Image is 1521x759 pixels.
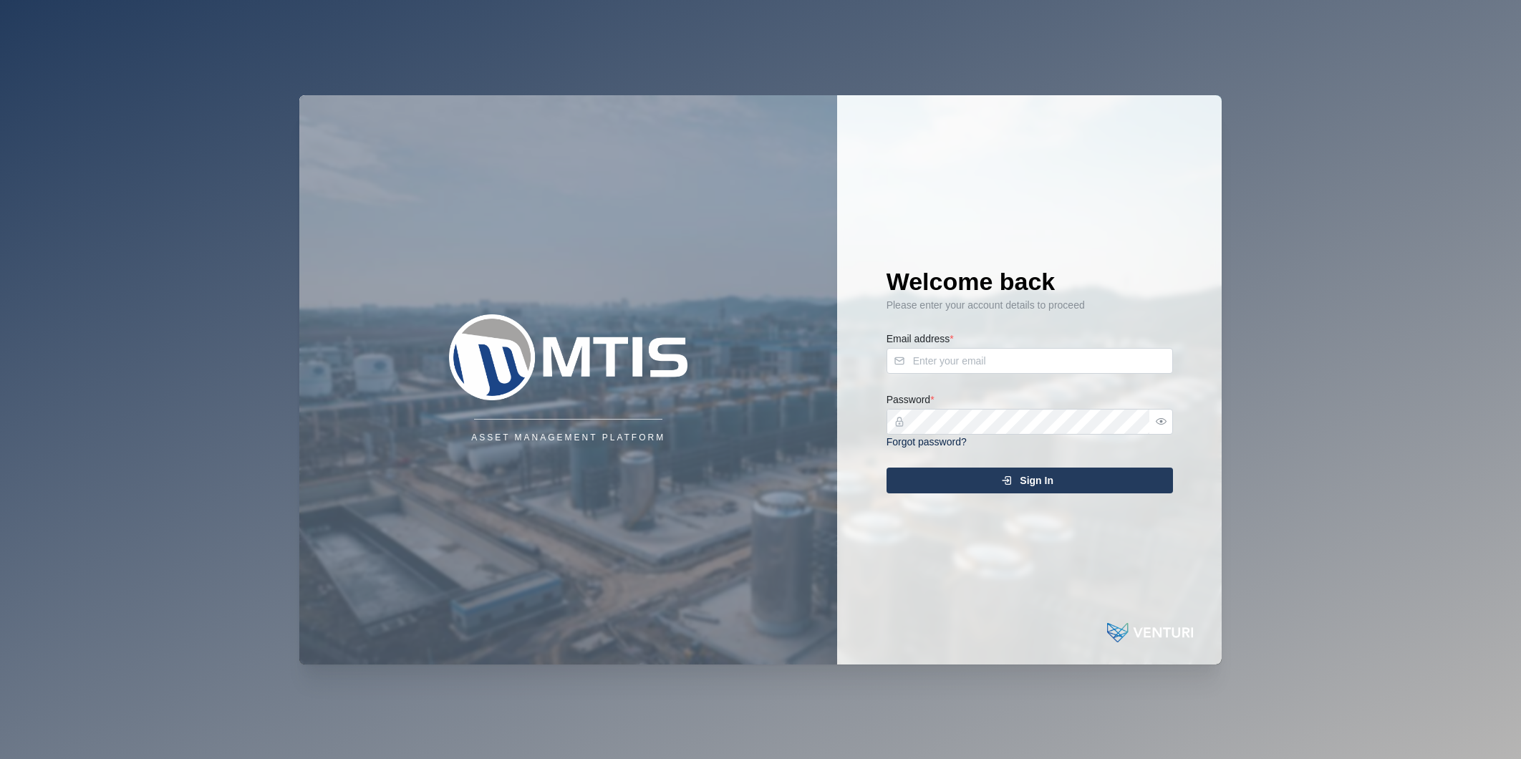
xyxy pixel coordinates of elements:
[887,266,1173,297] h1: Welcome back
[425,314,712,400] img: Company Logo
[887,392,935,408] label: Password
[887,332,954,347] label: Email address
[887,298,1173,314] div: Please enter your account details to proceed
[887,436,967,448] a: Forgot password?
[471,431,665,445] div: Asset Management Platform
[1020,468,1053,493] span: Sign In
[887,348,1173,374] input: Enter your email
[887,468,1173,493] button: Sign In
[1107,619,1193,647] img: Powered by: Venturi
